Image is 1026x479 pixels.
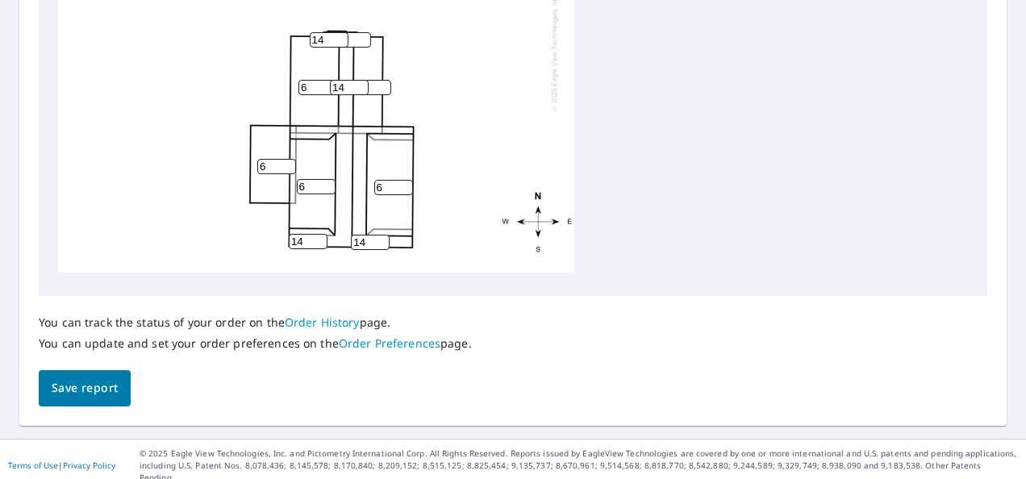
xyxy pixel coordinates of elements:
a: Privacy Policy [63,460,115,471]
p: You can track the status of your order on the page. [39,315,472,330]
a: Order Preferences [339,335,440,351]
p: You can update and set your order preferences on the page. [39,336,472,351]
a: Order History [285,314,360,330]
span: Save report [52,378,118,398]
button: Save report [39,370,131,406]
a: Terms of Use [8,460,58,471]
p: | [8,460,115,470]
